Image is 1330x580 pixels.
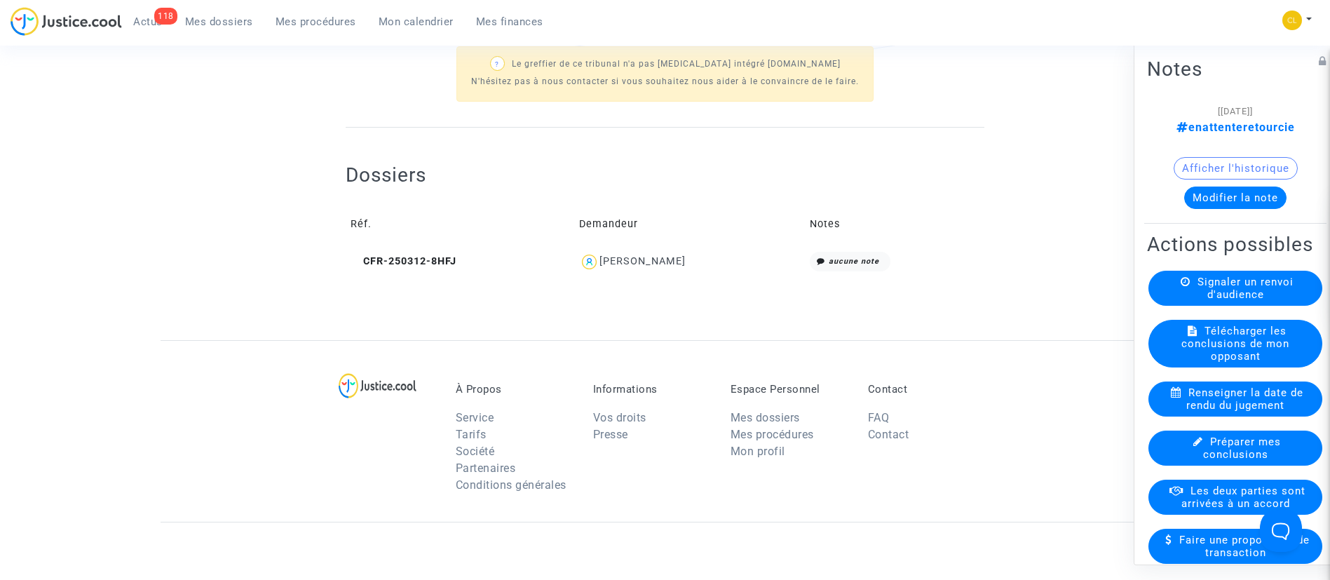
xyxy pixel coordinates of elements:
[1203,435,1282,460] span: Préparer mes conclusions
[339,373,416,398] img: logo-lg.svg
[346,163,426,187] h2: Dossiers
[346,201,574,247] td: Réf.
[1179,533,1310,558] span: Faire une proposition de transaction
[1282,11,1302,30] img: 6fca9af68d76bfc0a5525c74dfee314f
[133,15,163,28] span: Actus
[1181,324,1289,362] span: Télécharger les conclusions de mon opposant
[456,383,572,396] p: À Propos
[465,11,555,32] a: Mes finances
[574,201,804,247] td: Demandeur
[476,15,543,28] span: Mes finances
[829,257,879,266] i: aucune note
[731,383,847,396] p: Espace Personnel
[456,428,487,441] a: Tarifs
[868,411,890,424] a: FAQ
[456,478,566,492] a: Conditions générales
[868,383,984,396] p: Contact
[868,428,909,441] a: Contact
[1147,231,1324,256] h2: Actions possibles
[11,7,122,36] img: jc-logo.svg
[731,428,814,441] a: Mes procédures
[805,201,984,247] td: Notes
[1176,120,1295,133] span: enattenteretourcie
[1186,386,1303,411] span: Renseigner la date de rendu du jugement
[599,255,686,267] div: [PERSON_NAME]
[379,15,454,28] span: Mon calendrier
[154,8,177,25] div: 118
[471,55,859,90] p: Le greffier de ce tribunal n'a pas [MEDICAL_DATA] intégré [DOMAIN_NAME] N'hésitez pas à nous cont...
[593,428,628,441] a: Presse
[1260,510,1302,552] iframe: Help Scout Beacon - Open
[1181,484,1305,509] span: Les deux parties sont arrivées à un accord
[1218,105,1253,116] span: [[DATE]]
[276,15,356,28] span: Mes procédures
[579,252,599,272] img: icon-user.svg
[593,383,710,396] p: Informations
[122,11,174,32] a: 118Actus
[1147,56,1324,81] h2: Notes
[731,411,800,424] a: Mes dossiers
[1197,275,1294,300] span: Signaler un renvoi d'audience
[456,445,495,458] a: Société
[495,60,499,68] span: ?
[1184,186,1287,208] button: Modifier la note
[367,11,465,32] a: Mon calendrier
[351,255,456,267] span: CFR-250312-8HFJ
[731,445,785,458] a: Mon profil
[456,411,494,424] a: Service
[185,15,253,28] span: Mes dossiers
[1174,156,1298,179] button: Afficher l'historique
[456,461,516,475] a: Partenaires
[593,411,646,424] a: Vos droits
[174,11,264,32] a: Mes dossiers
[264,11,367,32] a: Mes procédures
